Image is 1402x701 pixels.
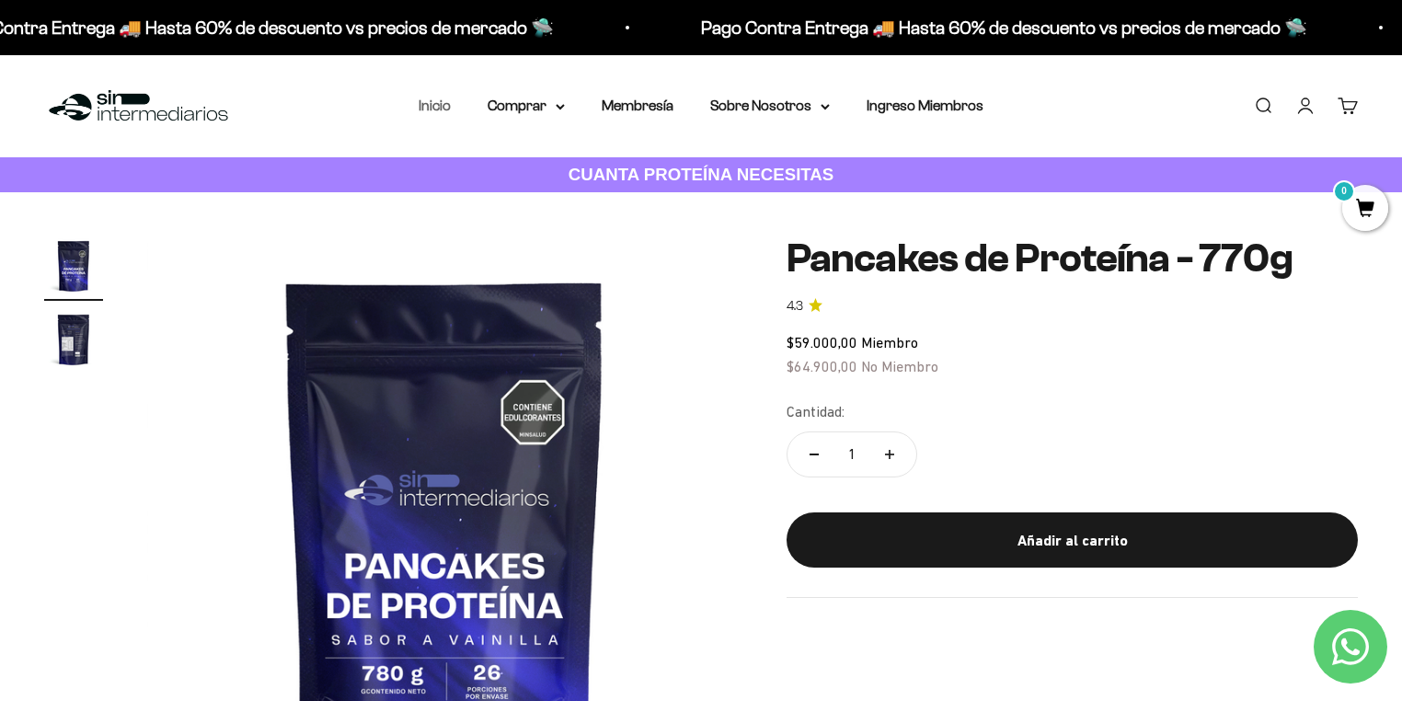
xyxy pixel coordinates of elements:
[44,236,103,301] button: Ir al artículo 1
[787,334,857,350] span: $59.000,00
[861,334,918,350] span: Miembro
[861,358,938,374] span: No Miembro
[44,310,103,374] button: Ir al artículo 2
[787,296,803,316] span: 4.3
[710,94,830,118] summary: Sobre Nosotros
[22,29,381,72] p: ¿Qué te haría sentir más seguro de comprar este producto?
[867,98,983,113] a: Ingreso Miembros
[44,310,103,369] img: Pancakes de Proteína - 770g
[22,87,381,120] div: Más información sobre los ingredientes
[1333,180,1355,202] mark: 0
[390,13,996,42] p: Pago Contra Entrega 🚚 Hasta 60% de descuento vs precios de mercado 🛸
[419,98,451,113] a: Inicio
[787,358,857,374] span: $64.900,00
[22,124,381,156] div: Reseñas de otros clientes
[488,94,565,118] summary: Comprar
[22,161,381,193] div: Una promoción especial
[300,276,381,307] button: Enviar
[823,529,1321,553] div: Añadir al carrito
[1342,200,1388,220] a: 0
[44,236,103,295] img: Pancakes de Proteína - 770g
[787,512,1358,568] button: Añadir al carrito
[787,400,845,424] label: Cantidad:
[787,296,1358,316] a: 4.34.3 de 5.0 estrellas
[863,432,916,477] button: Aumentar cantidad
[22,235,381,267] div: Un mejor precio
[602,98,673,113] a: Membresía
[302,276,379,307] span: Enviar
[787,432,841,477] button: Reducir cantidad
[22,198,381,230] div: Un video del producto
[787,236,1358,281] h1: Pancakes de Proteína - 770g
[569,165,834,184] strong: CUANTA PROTEÍNA NECESITAS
